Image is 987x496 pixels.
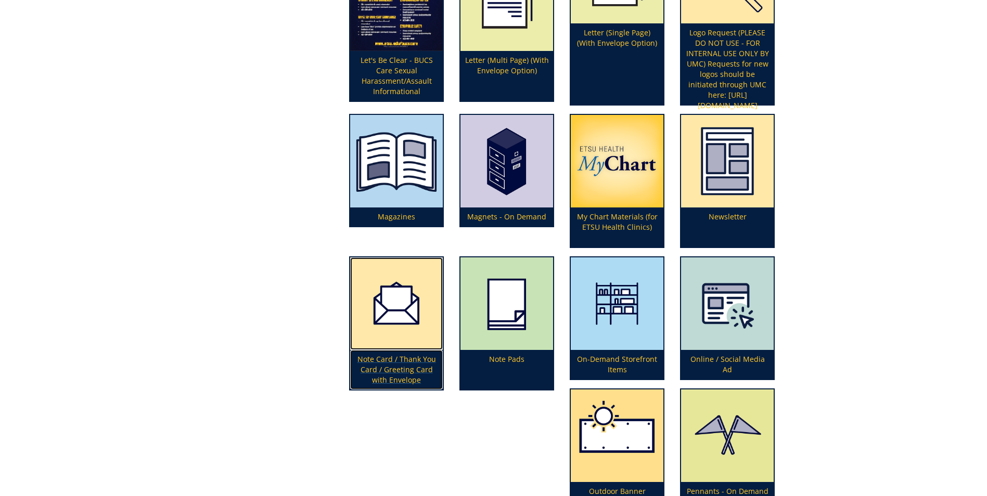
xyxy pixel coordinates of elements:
[460,115,553,226] a: Magnets - On Demand
[571,257,663,350] img: storefront-59492794b37212.27878942.png
[571,23,663,105] p: Letter (Single Page) (With Envelope Option)
[350,207,443,226] p: Magazines
[681,350,774,379] p: Online / Social Media Ad
[460,207,553,226] p: Magnets - On Demand
[681,207,774,247] p: Newsletter
[681,257,774,350] img: online-5fff4099133973.60612856.png
[460,257,553,389] a: Note Pads
[350,115,443,207] img: magazines-6556857dab2218.58984408.png
[460,350,553,389] p: Note Pads
[571,257,663,379] a: On-Demand Storefront Items
[571,115,663,207] img: mychart-67fe6a1724bc26.04447173.png
[681,115,774,247] a: Newsletter
[571,207,663,247] p: My Chart Materials (for ETSU Health Clinics)
[350,51,443,101] p: Let's Be Clear - BUCS Care Sexual Harassment/Assault Informational
[350,115,443,226] a: Magazines
[571,350,663,379] p: On-Demand Storefront Items
[460,51,553,101] p: Letter (Multi Page) (With Envelope Option)
[571,115,663,247] a: My Chart Materials (for ETSU Health Clinics)
[681,23,774,105] p: Logo Request (PLEASE DO NOT USE - FOR INTERNAL USE ONLY BY UMC) Requests for new logos should be ...
[681,115,774,207] img: newsletter-65568594225a38.55392197.png
[681,257,774,379] a: Online / Social Media Ad
[571,389,663,482] img: outdoor-banner-59a7475505b354.85346843.png
[681,389,774,482] img: pennants-5aba95804d0800.82641085.png
[350,257,443,389] a: Note Card / Thank You Card / Greeting Card with Envelope
[460,257,553,350] img: note-pads-594927357b5c91.87943573.png
[460,115,553,207] img: magnets-59492663d52397.19542485.png
[350,257,443,350] img: invitationwithenvelope-5a33f926473532.42838482.png
[350,350,443,389] p: Note Card / Thank You Card / Greeting Card with Envelope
